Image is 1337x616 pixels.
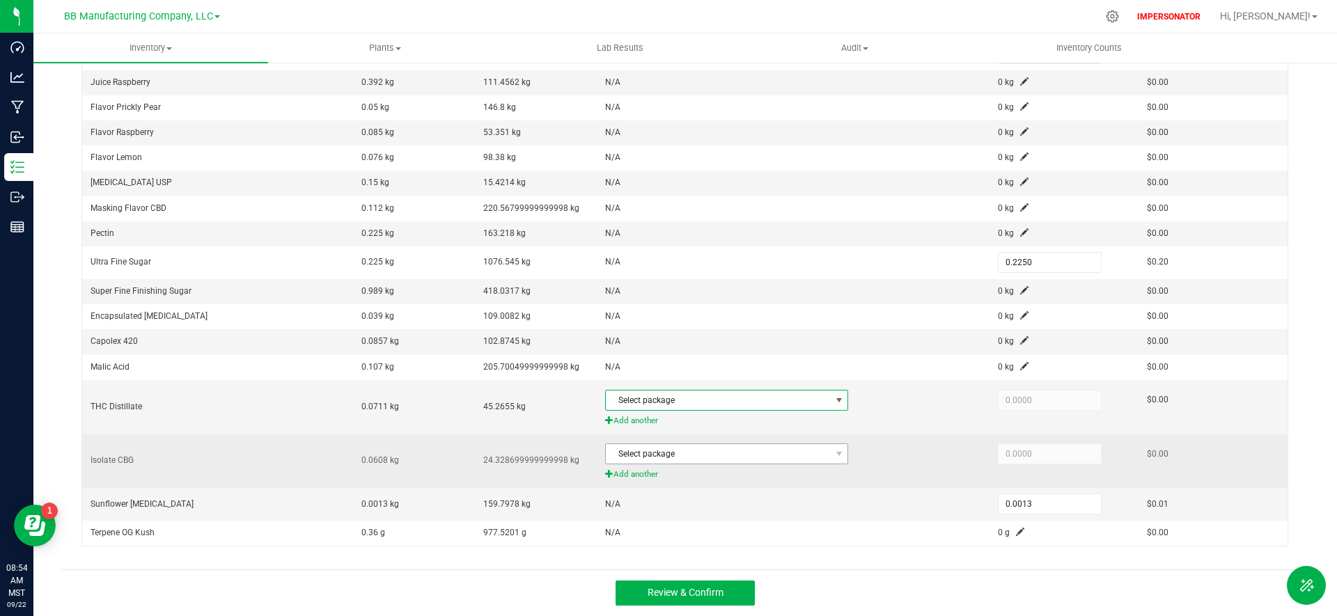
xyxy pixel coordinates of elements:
[10,100,24,114] inline-svg: Manufacturing
[91,455,134,465] span: Isolate CBG
[998,203,1014,213] span: 0 kg
[998,177,1014,187] span: 0 kg
[361,362,394,372] span: 0.107 kg
[1147,311,1168,321] span: $0.00
[737,33,972,63] a: Audit
[483,455,579,465] span: 24.328699999999998 kg
[361,286,394,296] span: 0.989 kg
[483,336,531,346] span: 102.8745 kg
[605,127,620,137] span: N/A
[606,390,830,410] span: Select package
[10,70,24,84] inline-svg: Analytics
[361,127,394,137] span: 0.085 kg
[361,336,399,346] span: 0.0857 kg
[1147,102,1168,112] span: $0.00
[91,402,142,411] span: THC Distillate
[483,528,526,537] span: 977.5201 g
[1132,10,1206,23] p: IMPERSONATOR
[998,77,1014,87] span: 0 kg
[605,414,859,427] span: Add another
[91,286,191,296] span: Super Fine Finishing Sugar
[361,177,389,187] span: 0.15 kg
[998,228,1014,238] span: 0 kg
[361,455,399,465] span: 0.0608 kg
[91,311,208,321] span: Encapsulated [MEDICAL_DATA]
[1147,77,1168,87] span: $0.00
[361,311,394,321] span: 0.039 kg
[1147,286,1168,296] span: $0.00
[998,102,1014,112] span: 0 kg
[91,127,154,137] span: Flavor Raspberry
[361,499,399,509] span: 0.0013 kg
[91,528,155,537] span: Terpene OG Kush
[483,203,579,213] span: 220.56799999999998 kg
[605,228,620,238] span: N/A
[361,77,394,87] span: 0.392 kg
[483,286,531,296] span: 418.0317 kg
[41,503,58,519] iframe: Resource center unread badge
[33,42,268,54] span: Inventory
[1147,203,1168,213] span: $0.00
[1147,499,1168,509] span: $0.01
[483,127,521,137] span: 53.351 kg
[361,203,394,213] span: 0.112 kg
[483,362,579,372] span: 205.70049999999998 kg
[1147,127,1168,137] span: $0.00
[91,152,142,162] span: Flavor Lemon
[483,177,526,187] span: 15.4214 kg
[361,402,399,411] span: 0.0711 kg
[6,599,27,610] p: 09/22
[64,10,213,22] span: BB Manufacturing Company, LLC
[998,127,1014,137] span: 0 kg
[605,311,620,321] span: N/A
[1104,10,1121,23] div: Manage settings
[998,528,1010,537] span: 0 g
[91,102,161,112] span: Flavor Prickly Pear
[605,257,620,267] span: N/A
[648,587,724,598] span: Review & Confirm
[483,402,526,411] span: 45.2655 kg
[483,152,516,162] span: 98.38 kg
[6,562,27,599] p: 08:54 AM MST
[1147,177,1168,187] span: $0.00
[361,102,389,112] span: 0.05 kg
[1038,42,1141,54] span: Inventory Counts
[483,102,516,112] span: 146.8 kg
[91,362,130,372] span: Malic Acid
[1147,336,1168,346] span: $0.00
[998,311,1014,321] span: 0 kg
[605,468,859,481] span: Add another
[616,581,755,606] button: Review & Confirm
[503,33,737,63] a: Lab Results
[1220,10,1311,22] span: Hi, [PERSON_NAME]!
[14,505,56,546] iframe: Resource center
[998,336,1014,346] span: 0 kg
[1287,566,1326,605] button: Toggle Menu
[605,177,620,187] span: N/A
[1147,362,1168,372] span: $0.00
[91,499,194,509] span: Sunflower [MEDICAL_DATA]
[738,42,971,54] span: Audit
[998,152,1014,162] span: 0 kg
[1147,257,1168,267] span: $0.20
[483,228,526,238] span: 163.218 kg
[91,177,172,187] span: [MEDICAL_DATA] USP
[578,42,662,54] span: Lab Results
[1147,395,1168,404] span: $0.00
[10,190,24,204] inline-svg: Outbound
[605,203,620,213] span: N/A
[268,33,503,63] a: Plants
[998,286,1014,296] span: 0 kg
[91,257,151,267] span: Ultra Fine Sugar
[483,311,531,321] span: 109.0082 kg
[361,152,394,162] span: 0.076 kg
[10,40,24,54] inline-svg: Dashboard
[483,77,531,87] span: 111.4562 kg
[605,152,620,162] span: N/A
[998,362,1014,372] span: 0 kg
[483,499,531,509] span: 159.7978 kg
[91,336,138,346] span: Capolex 420
[605,362,620,372] span: N/A
[10,220,24,234] inline-svg: Reports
